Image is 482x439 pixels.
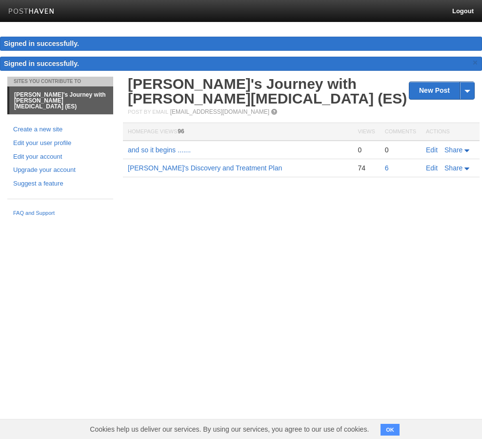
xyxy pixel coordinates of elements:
span: Share [444,146,462,154]
a: Upgrade your account [13,165,107,175]
li: Sites You Contribute To [7,77,113,86]
span: Cookies help us deliver our services. By using our services, you agree to our use of cookies. [80,419,379,439]
a: [PERSON_NAME]'s Discovery and Treatment Plan [128,164,282,172]
a: × [471,57,480,69]
a: FAQ and Support [13,209,107,218]
div: 0 [358,146,375,154]
span: Signed in successfully. [4,60,79,67]
a: Create a new site [13,125,107,135]
a: Edit [426,164,438,172]
a: [PERSON_NAME]'s Journey with [PERSON_NAME][MEDICAL_DATA] (ES) [128,76,407,106]
th: Homepage Views [123,123,353,141]
a: New Post [409,82,474,99]
a: [EMAIL_ADDRESS][DOMAIN_NAME] [170,108,269,115]
a: and so it begins ....... [128,146,191,154]
a: Suggest a feature [13,179,107,189]
a: [PERSON_NAME]'s Journey with [PERSON_NAME][MEDICAL_DATA] (ES) [9,87,113,114]
img: Posthaven-bar [8,8,55,16]
button: OK [381,424,400,436]
div: 0 [385,146,416,154]
a: Edit your account [13,152,107,162]
th: Views [353,123,380,141]
span: 96 [178,128,184,135]
th: Comments [380,123,421,141]
span: Post by Email [128,109,168,115]
a: Edit your user profile [13,138,107,148]
div: 74 [358,164,375,172]
a: Edit [426,146,438,154]
span: Share [444,164,462,172]
th: Actions [421,123,480,141]
a: 6 [385,164,389,172]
